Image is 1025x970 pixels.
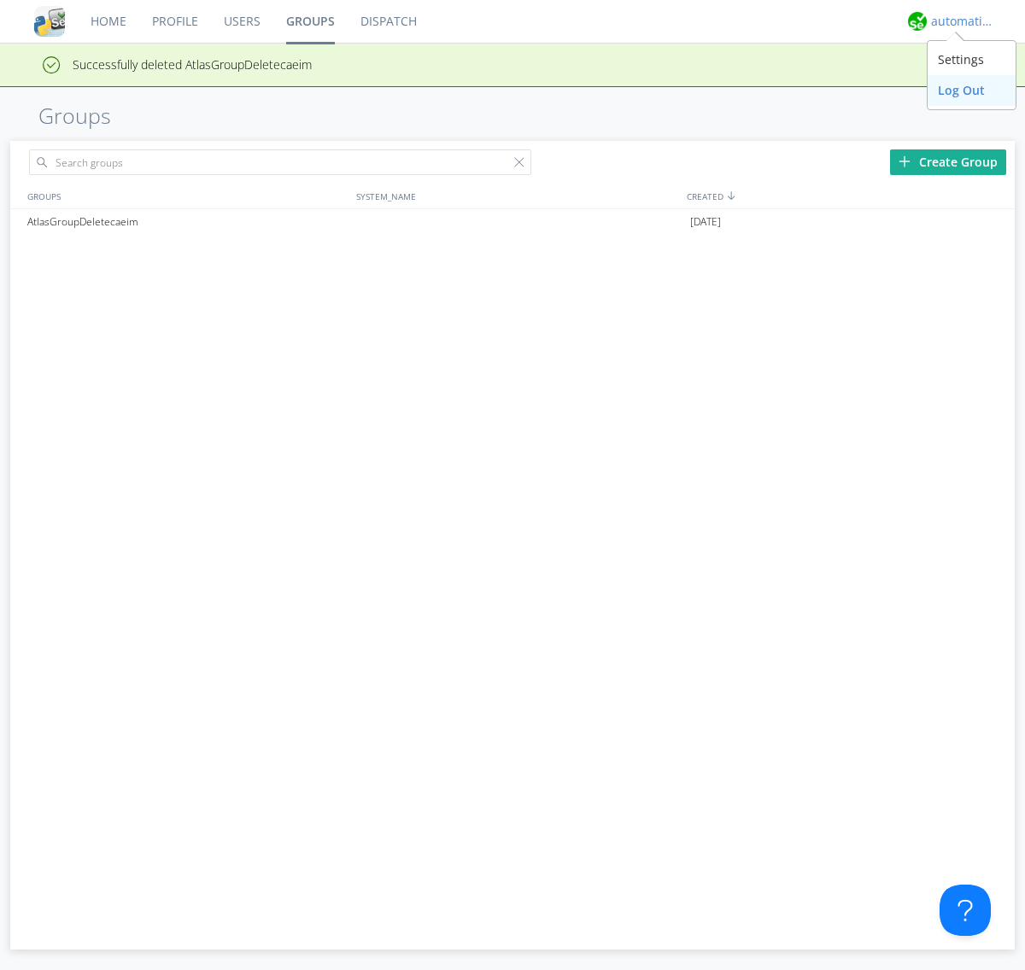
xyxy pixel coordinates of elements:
[899,155,911,167] img: plus.svg
[29,149,531,175] input: Search groups
[10,209,1015,235] a: AtlasGroupDeletecaeim[DATE]
[928,44,1016,75] div: Settings
[908,12,927,31] img: d2d01cd9b4174d08988066c6d424eccd
[13,56,312,73] span: Successfully deleted AtlasGroupDeletecaeim
[352,184,682,208] div: SYSTEM_NAME
[23,184,348,208] div: GROUPS
[928,75,1016,106] div: Log Out
[34,6,65,37] img: cddb5a64eb264b2086981ab96f4c1ba7
[690,209,721,235] span: [DATE]
[682,184,1015,208] div: CREATED
[23,209,352,235] div: AtlasGroupDeletecaeim
[890,149,1006,175] div: Create Group
[931,13,995,30] div: automation+atlas
[940,885,991,936] iframe: Toggle Customer Support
